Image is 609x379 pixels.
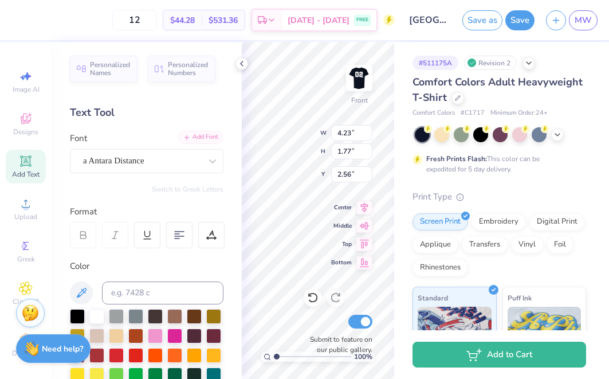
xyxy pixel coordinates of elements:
span: Designs [13,127,38,136]
div: Color [70,260,223,273]
div: Applique [412,236,458,253]
span: Personalized Numbers [168,61,209,77]
span: $44.28 [170,14,195,26]
label: Font [70,132,87,145]
img: Puff Ink [508,307,582,364]
span: 100 % [354,351,372,362]
span: Bottom [331,259,352,267]
span: Center [331,204,352,212]
div: # 511175A [412,56,458,70]
button: Switch to Greek Letters [152,185,223,194]
button: Save [505,10,535,30]
div: This color can be expedited for 5 day delivery. [426,154,567,174]
a: MW [569,10,598,30]
span: Comfort Colors Adult Heavyweight T-Shirt [412,75,583,104]
span: FREE [356,16,368,24]
span: [DATE] - [DATE] [288,14,349,26]
strong: Need help? [42,343,83,354]
span: # C1717 [461,108,485,118]
span: Decorate [12,349,40,358]
span: Standard [418,292,448,304]
div: Print Type [412,190,586,204]
img: Front [348,67,371,89]
div: Embroidery [472,213,526,230]
span: Add Text [12,170,40,179]
div: Rhinestones [412,259,468,276]
span: Middle [331,222,352,230]
div: Digital Print [529,213,585,230]
span: Image AI [13,85,40,94]
button: Add to Cart [412,342,586,368]
div: Foil [547,236,573,253]
div: Vinyl [511,236,543,253]
div: Transfers [462,236,508,253]
span: $531.36 [209,14,238,26]
div: Format [70,205,225,218]
span: Personalized Names [90,61,131,77]
input: – – [112,10,157,30]
input: Untitled Design [400,9,457,32]
img: Standard [418,307,492,364]
div: Text Tool [70,105,223,120]
span: Top [331,240,352,248]
span: Greek [17,255,35,264]
span: Comfort Colors [412,108,455,118]
span: Clipart & logos [6,297,46,315]
span: Minimum Order: 24 + [490,108,548,118]
button: Save as [462,10,502,30]
div: Revision 2 [464,56,517,70]
span: Puff Ink [508,292,532,304]
label: Submit to feature on our public gallery. [304,334,372,355]
span: Upload [14,212,37,221]
div: Add Font [178,131,223,144]
div: Screen Print [412,213,468,230]
input: e.g. 7428 c [102,282,223,304]
strong: Fresh Prints Flash: [426,154,487,163]
span: MW [575,14,592,27]
div: Front [351,95,368,106]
